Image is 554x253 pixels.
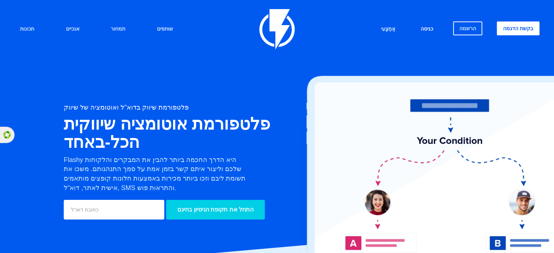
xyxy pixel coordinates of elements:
a: תמחור [105,21,131,37]
a: כניסה [415,21,439,37]
a: תכונות [15,21,40,37]
font: כניסה [421,26,433,32]
font: אֶמְצָעִי [381,26,395,32]
input: כתובת דוא"ל [64,200,164,220]
font: בקשת הדגמה [503,25,533,31]
font: תמחור [111,26,125,32]
a: אֶמְצָעִי [376,21,401,37]
font: הרשמה [459,25,476,31]
font: Flashy היא הדרך החכמה ביותר להבין את המבקרים והלקוחות שלכם וליצור איתם קשר בזמן אמת על סמך התנהגו... [64,156,245,191]
input: התחל את תקופת הניסיון בחינם [166,200,265,220]
font: פלטפורמת שיווק בדוא"ל ואוטומציה של שיווק [64,104,188,111]
font: אנכיים [66,26,79,32]
a: שותפים [152,21,178,37]
font: פלטפורמת אוטומציה שיווקית הכל-באחד [64,115,270,151]
a: אנכיים [60,21,85,37]
a: הרשמה [453,21,482,35]
font: שותפים [157,26,173,32]
a: בקשת הדגמה [497,21,539,35]
font: תכונות [20,26,34,32]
